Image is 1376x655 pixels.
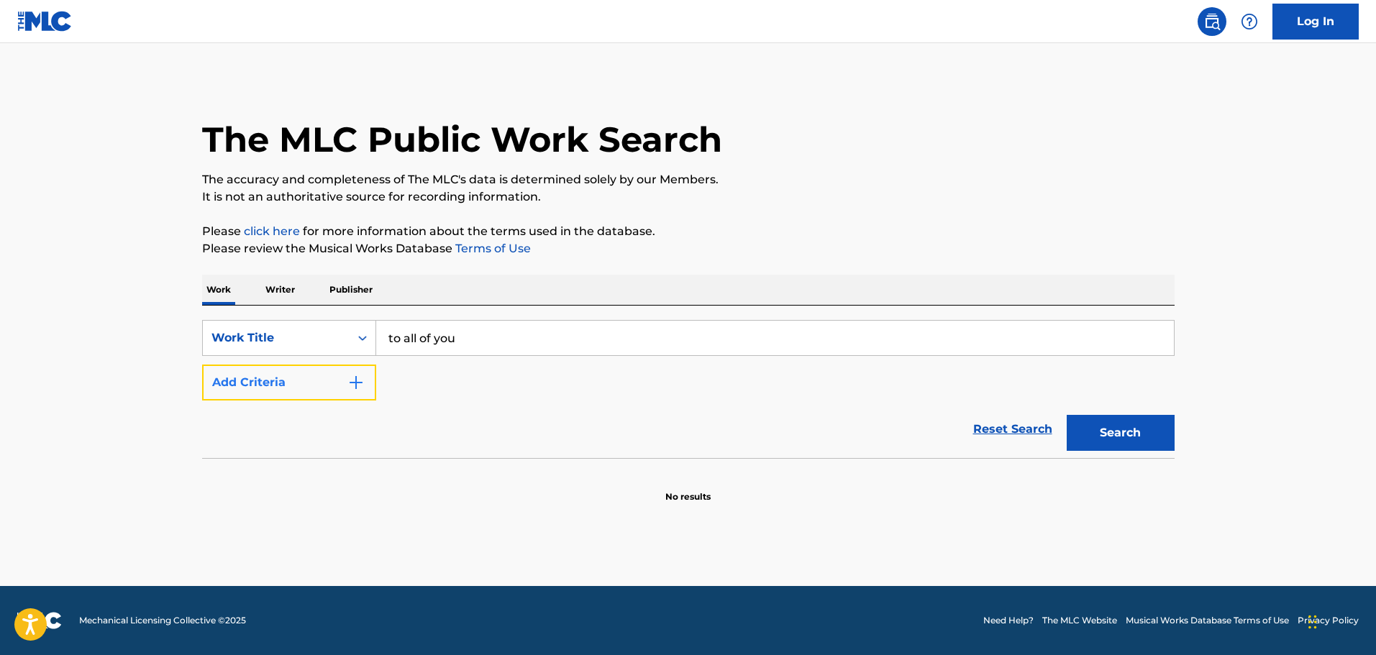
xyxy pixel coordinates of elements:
[1198,7,1226,36] a: Public Search
[211,329,341,347] div: Work Title
[665,473,711,503] p: No results
[17,612,62,629] img: logo
[983,614,1034,627] a: Need Help?
[79,614,246,627] span: Mechanical Licensing Collective © 2025
[202,171,1175,188] p: The accuracy and completeness of The MLC's data is determined solely by our Members.
[261,275,299,305] p: Writer
[202,188,1175,206] p: It is not an authoritative source for recording information.
[1308,600,1317,643] div: Drag
[17,11,73,32] img: MLC Logo
[1235,7,1264,36] div: Help
[202,118,722,161] h1: The MLC Public Work Search
[202,275,235,305] p: Work
[1067,415,1175,451] button: Search
[202,320,1175,458] form: Search Form
[1272,4,1359,40] a: Log In
[1203,13,1221,30] img: search
[966,413,1060,445] a: Reset Search
[1126,614,1289,627] a: Musical Works Database Terms of Use
[1042,614,1117,627] a: The MLC Website
[244,224,300,238] a: click here
[1304,586,1376,655] iframe: Chat Widget
[202,240,1175,257] p: Please review the Musical Works Database
[202,223,1175,240] p: Please for more information about the terms used in the database.
[202,365,376,400] button: Add Criteria
[452,242,531,255] a: Terms of Use
[1298,614,1359,627] a: Privacy Policy
[347,374,365,391] img: 9d2ae6d4665cec9f34b9.svg
[325,275,377,305] p: Publisher
[1241,13,1258,30] img: help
